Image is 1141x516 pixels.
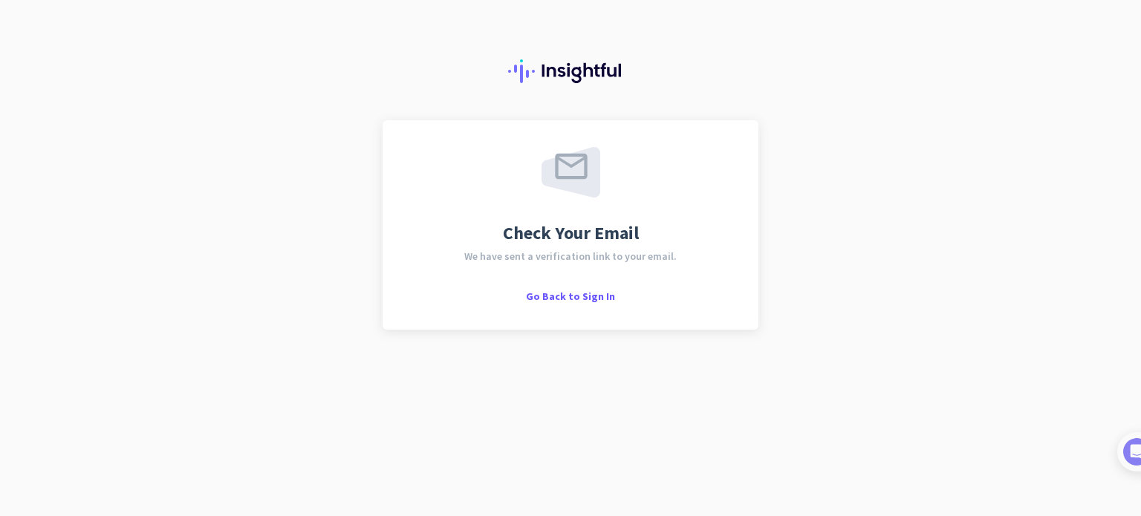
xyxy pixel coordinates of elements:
img: email-sent [542,147,600,197]
span: Check Your Email [503,224,639,242]
span: Go Back to Sign In [526,290,615,303]
span: We have sent a verification link to your email. [464,251,677,261]
img: Insightful [508,59,633,83]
